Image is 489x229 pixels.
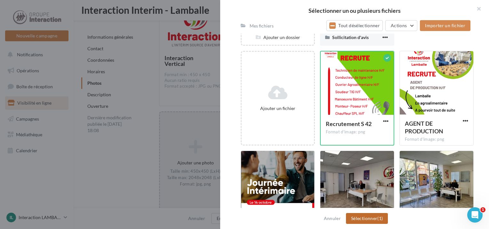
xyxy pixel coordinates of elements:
[385,20,417,31] button: Actions
[321,215,343,222] button: Annuler
[326,120,372,127] span: Recrutement S 42
[250,23,274,29] div: Mes fichiers
[377,216,383,221] span: (1)
[326,20,383,31] button: Tout désélectionner
[326,129,389,135] div: Format d'image: png
[405,120,443,135] span: AGENT DE PRODUCTION
[480,207,485,212] span: 1
[230,8,479,13] h2: Sélectionner un ou plusieurs fichiers
[420,20,470,31] button: Importer un fichier
[405,137,468,142] div: Format d'image: png
[244,105,311,112] div: Ajouter un fichier
[242,34,314,41] div: Ajouter un dossier
[425,23,465,28] span: Importer un fichier
[467,207,483,223] iframe: Intercom live chat
[346,213,388,224] button: Sélectionner(1)
[332,35,369,40] span: Sollicitation d'avis
[391,23,407,28] span: Actions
